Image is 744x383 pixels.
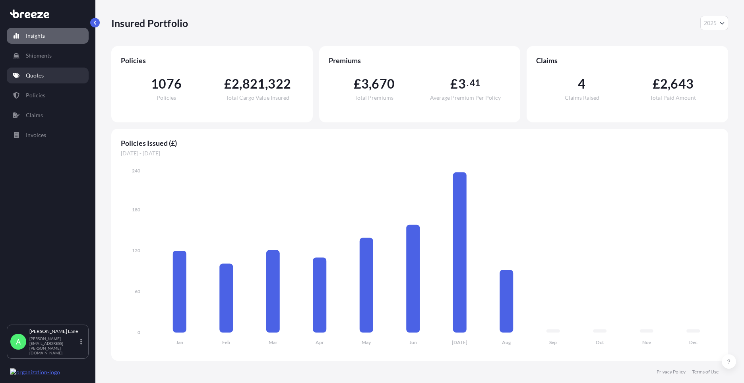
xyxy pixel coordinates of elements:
[135,288,140,294] tspan: 60
[7,107,89,123] a: Claims
[26,32,45,40] p: Insights
[268,77,291,90] span: 322
[29,328,79,335] p: [PERSON_NAME] Lane
[26,131,46,139] p: Invoices
[132,248,140,253] tspan: 120
[578,77,585,90] span: 4
[10,368,60,376] img: organization-logo
[226,95,289,101] span: Total Cargo Value Insured
[355,95,393,101] span: Total Premiums
[269,339,277,345] tspan: Mar
[452,339,467,345] tspan: [DATE]
[369,77,372,90] span: ,
[239,77,242,90] span: ,
[26,52,52,60] p: Shipments
[157,95,176,101] span: Policies
[26,111,43,119] p: Claims
[242,77,265,90] span: 821
[642,339,651,345] tspan: Nov
[668,77,670,90] span: ,
[450,77,458,90] span: £
[329,56,511,65] span: Premiums
[7,68,89,83] a: Quotes
[111,17,188,29] p: Insured Portfolio
[430,95,501,101] span: Average Premium Per Policy
[26,72,44,79] p: Quotes
[7,48,89,64] a: Shipments
[470,80,480,86] span: 41
[362,339,371,345] tspan: May
[458,77,466,90] span: 3
[660,77,668,90] span: 2
[354,77,361,90] span: £
[29,336,79,355] p: [PERSON_NAME][EMAIL_ADDRESS][PERSON_NAME][DOMAIN_NAME]
[596,339,604,345] tspan: Oct
[372,77,395,90] span: 670
[467,80,469,86] span: .
[502,339,511,345] tspan: Aug
[26,91,45,99] p: Policies
[176,339,183,345] tspan: Jan
[16,338,21,346] span: A
[689,339,697,345] tspan: Dec
[265,77,268,90] span: ,
[224,77,232,90] span: £
[121,56,303,65] span: Policies
[132,168,140,174] tspan: 240
[565,95,599,101] span: Claims Raised
[121,149,719,157] span: [DATE] - [DATE]
[549,339,557,345] tspan: Sep
[670,77,694,90] span: 643
[7,127,89,143] a: Invoices
[232,77,239,90] span: 2
[536,56,719,65] span: Claims
[409,339,417,345] tspan: Jun
[7,87,89,103] a: Policies
[151,77,182,90] span: 1076
[132,207,140,213] tspan: 180
[653,77,660,90] span: £
[704,19,717,27] span: 2025
[121,138,719,148] span: Policies Issued (£)
[7,28,89,44] a: Insights
[138,329,140,335] tspan: 0
[222,339,230,345] tspan: Feb
[692,369,719,375] a: Terms of Use
[700,16,728,30] button: Year Selector
[650,95,696,101] span: Total Paid Amount
[361,77,369,90] span: 3
[316,339,324,345] tspan: Apr
[657,369,686,375] a: Privacy Policy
